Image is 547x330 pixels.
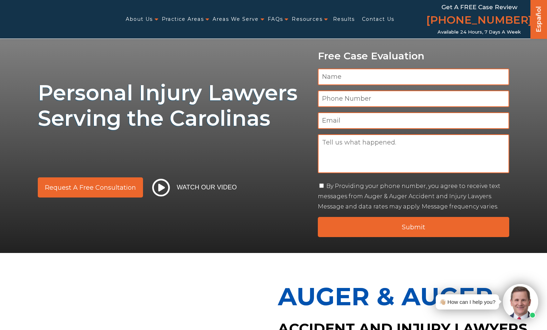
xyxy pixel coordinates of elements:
input: Name [318,69,510,85]
a: FAQs [268,12,283,26]
p: Free Case Evaluation [318,51,510,61]
img: Intaker widget Avatar [503,284,538,319]
img: Auger & Auger Accident and Injury Lawyers Logo [4,12,94,26]
a: Results [333,12,355,26]
p: Auger & Auger [278,274,543,319]
a: Contact Us [362,12,394,26]
label: By Providing your phone number, you agree to receive text messages from Auger & Auger Accident an... [318,183,500,210]
input: Phone Number [318,90,510,107]
input: Email [318,112,510,129]
span: Request a Free Consultation [45,184,136,191]
input: Submit [318,217,510,237]
span: Available 24 Hours, 7 Days a Week [438,29,521,35]
a: Resources [292,12,322,26]
a: Request a Free Consultation [38,177,143,198]
a: About Us [126,12,153,26]
a: Practice Areas [162,12,204,26]
img: sub text [38,135,245,161]
button: Watch Our Video [150,178,239,197]
span: Get a FREE Case Review [441,4,517,11]
a: Areas We Serve [213,12,259,26]
a: [PHONE_NUMBER] [426,12,532,29]
div: 👋🏼 How can I help you? [439,297,495,307]
h1: Personal Injury Lawyers Serving the Carolinas [38,80,309,131]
